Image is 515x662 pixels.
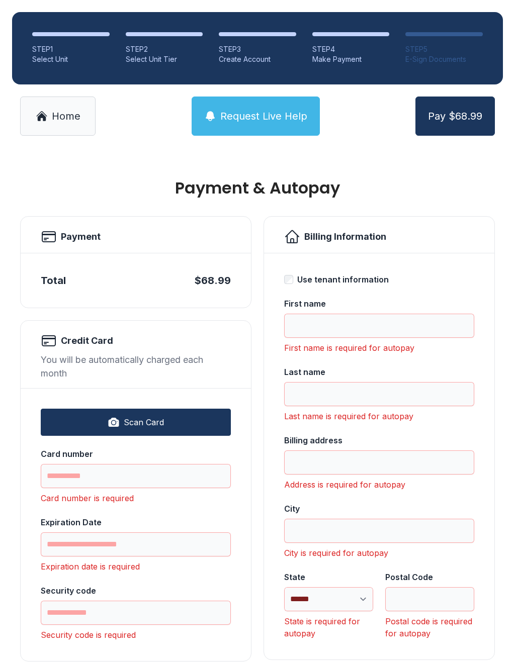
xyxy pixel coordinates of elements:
[284,450,474,475] input: Billing address
[219,44,296,54] div: STEP 3
[41,585,231,597] div: Security code
[284,503,474,515] div: City
[124,416,164,428] span: Scan Card
[284,410,474,422] div: Last name is required for autopay
[41,601,231,625] input: Security code
[126,54,203,64] div: Select Unit Tier
[220,109,307,123] span: Request Live Help
[284,366,474,378] div: Last name
[41,516,231,528] div: Expiration Date
[284,587,373,611] select: State
[195,273,231,288] div: $68.99
[41,464,231,488] input: Card number
[284,547,474,559] div: City is required for autopay
[32,44,110,54] div: STEP 1
[405,54,483,64] div: E-Sign Documents
[284,342,474,354] div: First name is required for autopay
[284,519,474,543] input: City
[41,448,231,460] div: Card number
[41,629,231,641] div: Security code is required
[405,44,483,54] div: STEP 5
[41,492,231,504] div: Card number is required
[41,560,231,573] div: Expiration date is required
[284,479,474,491] div: Address is required for autopay
[284,298,474,310] div: First name
[32,54,110,64] div: Select Unit
[312,54,390,64] div: Make Payment
[126,44,203,54] div: STEP 2
[304,230,386,244] h2: Billing Information
[61,230,101,244] h2: Payment
[61,334,113,348] h2: Credit Card
[284,571,373,583] div: State
[284,615,373,639] div: State is required for autopay
[20,180,495,196] h1: Payment & Autopay
[219,54,296,64] div: Create Account
[385,571,474,583] div: Postal Code
[41,273,66,288] div: Total
[41,532,231,556] input: Expiration Date
[284,314,474,338] input: First name
[284,382,474,406] input: Last name
[312,44,390,54] div: STEP 4
[428,109,482,123] span: Pay $68.99
[52,109,80,123] span: Home
[297,273,389,286] div: Use tenant information
[284,434,474,446] div: Billing address
[41,353,231,380] div: You will be automatically charged each month
[385,615,474,639] div: Postal code is required for autopay
[385,587,474,611] input: Postal Code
